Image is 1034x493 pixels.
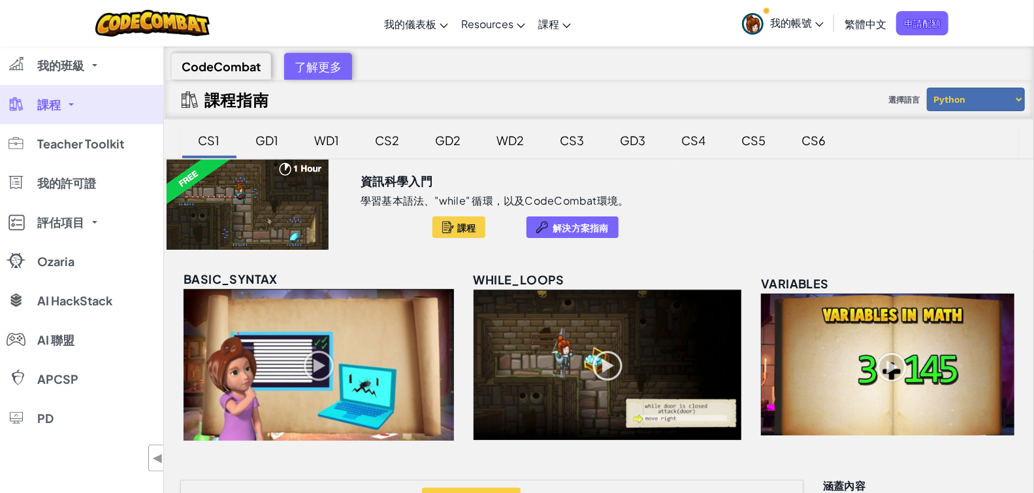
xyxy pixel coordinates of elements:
img: avatar [742,13,764,35]
span: 我的許可證 [37,177,96,189]
div: GD3 [607,125,659,156]
div: CS4 [669,125,719,156]
h3: 涵蓋內容 [823,480,1018,491]
span: Resources [461,17,513,31]
div: CS1 [186,125,233,156]
span: 繁體中文 [845,17,886,31]
span: 選擇語言 [883,90,925,110]
a: 我的帳號 [735,3,830,44]
a: 繁體中文 [838,6,893,41]
span: 課程 [538,17,559,31]
div: CS2 [363,125,413,156]
img: basic_syntax_unlocked.png [184,289,454,441]
button: 課程 [432,216,486,238]
span: AI 聯盟 [37,334,74,346]
div: CS6 [789,125,839,156]
h2: 課程指南 [204,90,268,109]
span: 評估項目 [37,216,84,228]
span: 課程 [457,222,476,233]
img: IconCurriculumGuide.svg [182,92,198,108]
span: 我的班級 [37,59,84,71]
a: Resources [455,6,532,41]
span: ◀ [152,449,163,467]
img: while_loops_unlocked.png [474,290,742,440]
p: 學習基本語法、"while" 循環，以及CodeCombat環境。 [361,194,629,207]
a: 課程 [532,6,577,41]
img: variables_unlocked.png [761,294,1014,435]
div: GD1 [243,125,292,156]
div: CodeCombat [171,53,271,80]
div: CS3 [547,125,598,156]
span: 解決方案指南 [553,222,609,233]
div: 了解更多 [284,53,352,80]
span: AI HackStack [37,295,112,307]
img: CodeCombat logo [95,10,210,37]
div: CS5 [729,125,779,156]
span: 我的帳號 [770,16,824,29]
button: 解決方案指南 [526,216,619,238]
div: GD2 [423,125,474,156]
div: WD2 [484,125,538,156]
span: Ozaria [37,256,74,267]
div: WD1 [302,125,353,156]
span: 課程 [37,99,61,110]
h3: 資訊科學入門 [361,171,432,191]
span: 我的儀表板 [384,17,436,31]
span: basic_syntax [184,271,278,286]
a: 申請配額 [896,11,948,35]
span: variables [761,276,829,291]
a: 我的儀表板 [378,6,455,41]
span: Teacher Toolkit [37,138,124,150]
span: while_loops [474,272,564,287]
